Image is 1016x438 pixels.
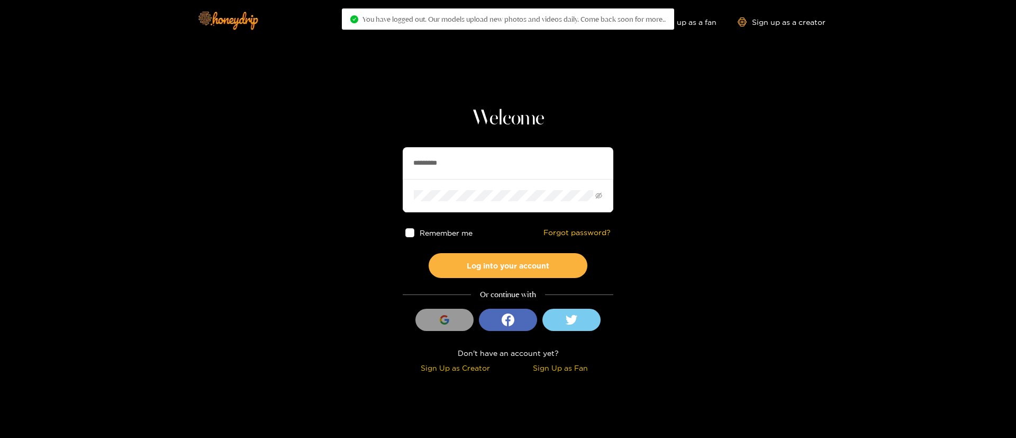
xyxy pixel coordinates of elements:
div: Sign Up as Creator [405,362,505,374]
div: Or continue with [403,289,613,301]
span: Remember me [420,229,473,237]
span: You have logged out. Our models upload new photos and videos daily. Come back soon for more.. [362,15,666,23]
button: Log into your account [429,253,587,278]
a: Sign up as a fan [644,17,716,26]
a: Sign up as a creator [738,17,825,26]
span: check-circle [350,15,358,23]
div: Don't have an account yet? [403,347,613,359]
a: Forgot password? [543,228,611,237]
span: eye-invisible [595,192,602,199]
h1: Welcome [403,106,613,131]
div: Sign Up as Fan [511,362,611,374]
